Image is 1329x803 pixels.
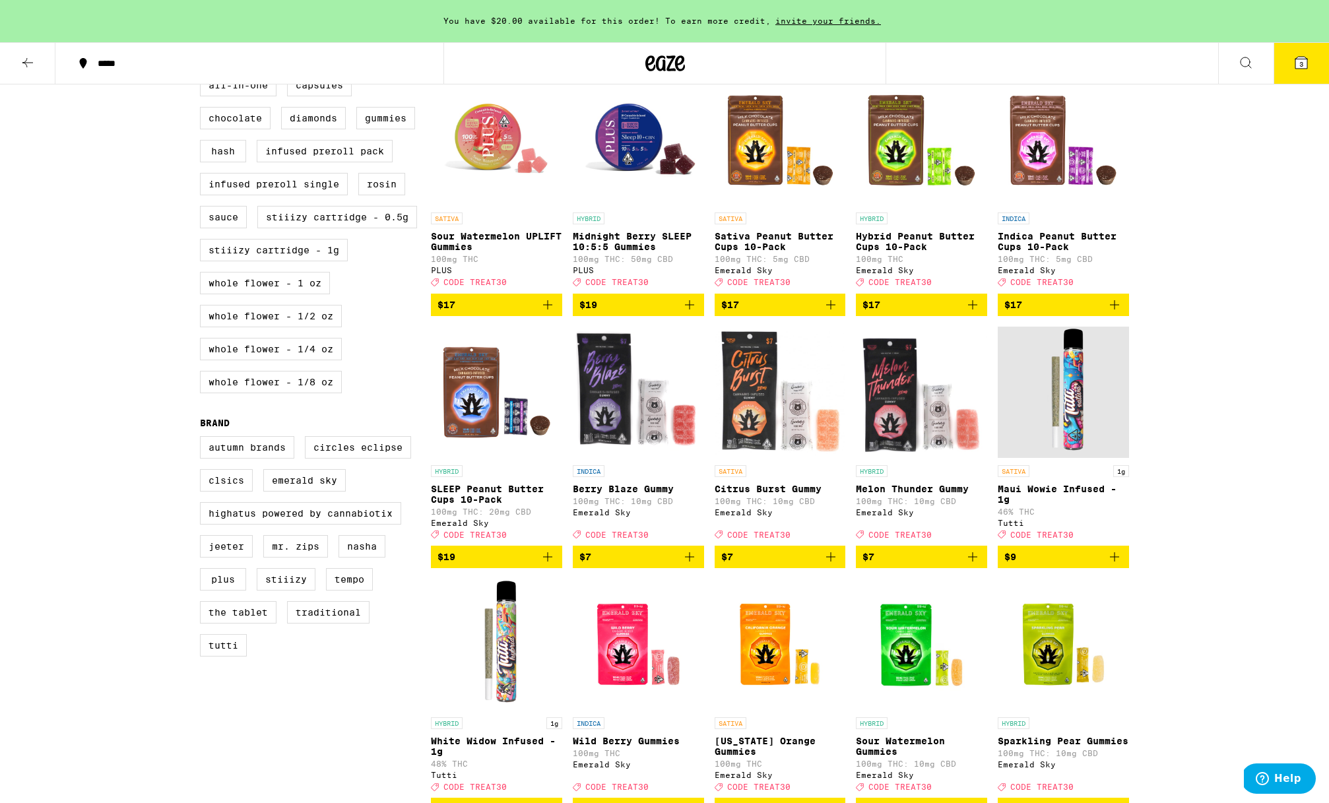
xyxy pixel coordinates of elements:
label: Capsules [287,74,352,96]
p: Indica Peanut Butter Cups 10-Pack [998,231,1129,252]
label: Whole Flower - 1/2 oz [200,305,342,327]
button: Add to bag [431,294,562,316]
button: Add to bag [856,294,987,316]
a: Open page for Midnight Berry SLEEP 10:5:5 Gummies from PLUS [573,74,704,293]
p: 48% THC [431,759,562,768]
p: Maui Wowie Infused - 1g [998,484,1129,505]
div: Emerald Sky [573,508,704,517]
p: 100mg THC: 20mg CBD [431,507,562,516]
span: invite your friends. [771,16,886,25]
p: 100mg THC: 5mg CBD [998,255,1129,263]
div: Tutti [998,519,1129,527]
button: Add to bag [998,294,1129,316]
p: Melon Thunder Gummy [856,484,987,494]
img: Emerald Sky - Sativa Peanut Butter Cups 10-Pack [715,74,846,206]
label: Traditional [287,601,370,624]
span: 3 [1299,60,1303,68]
a: Open page for Maui Wowie Infused - 1g from Tutti [998,327,1129,546]
label: Whole Flower - 1/4 oz [200,338,342,360]
button: Add to bag [715,546,846,568]
span: You have $20.00 available for this order! To earn more credit, [443,16,771,25]
p: 100mg THC [856,255,987,263]
p: Sativa Peanut Butter Cups 10-Pack [715,231,846,252]
p: Midnight Berry SLEEP 10:5:5 Gummies [573,231,704,252]
button: Add to bag [573,294,704,316]
img: Emerald Sky - Indica Peanut Butter Cups 10-Pack [998,74,1129,206]
span: $17 [721,300,739,310]
p: Sour Watermelon UPLIFT Gummies [431,231,562,252]
label: Highatus Powered by Cannabiotix [200,502,401,525]
label: STIIIZY Cartridge - 1g [200,239,348,261]
div: Emerald Sky [715,771,846,779]
p: SATIVA [715,465,746,477]
img: Emerald Sky - Citrus Burst Gummy [715,327,846,459]
button: Add to bag [573,546,704,568]
p: 100mg THC: 10mg CBD [856,759,987,768]
span: CODE TREAT30 [443,783,507,791]
label: Whole Flower - 1 oz [200,272,330,294]
p: INDICA [573,465,604,477]
span: CODE TREAT30 [727,530,791,539]
p: HYBRID [998,717,1029,729]
span: CODE TREAT30 [868,530,932,539]
label: STIIIZY Cartridge - 0.5g [257,206,417,228]
img: Emerald Sky - California Orange Gummies [715,579,846,711]
span: $7 [721,552,733,562]
p: SATIVA [431,212,463,224]
button: 3 [1274,43,1329,84]
a: Open page for Sour Watermelon Gummies from Emerald Sky [856,579,987,798]
p: INDICA [573,717,604,729]
span: CODE TREAT30 [727,783,791,791]
label: Autumn Brands [200,436,294,459]
p: 100mg THC: 10mg CBD [573,497,704,505]
label: Sauce [200,206,247,228]
p: 100mg THC: 10mg CBD [715,497,846,505]
p: Sparkling Pear Gummies [998,736,1129,746]
p: 100mg THC [431,255,562,263]
img: PLUS - Midnight Berry SLEEP 10:5:5 Gummies [573,74,704,206]
div: Emerald Sky [431,519,562,527]
button: Add to bag [856,546,987,568]
a: Open page for Sativa Peanut Butter Cups 10-Pack from Emerald Sky [715,74,846,293]
p: Hybrid Peanut Butter Cups 10-Pack [856,231,987,252]
span: $9 [1004,552,1016,562]
img: Emerald Sky - SLEEP Peanut Butter Cups 10-Pack [431,327,562,459]
a: Open page for SLEEP Peanut Butter Cups 10-Pack from Emerald Sky [431,327,562,546]
span: $17 [438,300,455,310]
a: Open page for Wild Berry Gummies from Emerald Sky [573,579,704,798]
span: CODE TREAT30 [443,530,507,539]
p: HYBRID [856,212,888,224]
p: 1g [546,717,562,729]
p: 46% THC [998,507,1129,516]
span: $7 [862,552,874,562]
span: CODE TREAT30 [868,783,932,791]
button: Add to bag [715,294,846,316]
p: INDICA [998,212,1029,224]
div: Emerald Sky [998,760,1129,769]
img: Tutti - Maui Wowie Infused - 1g [998,327,1129,459]
span: CODE TREAT30 [585,530,649,539]
img: Emerald Sky - Berry Blaze Gummy [573,327,704,459]
label: Jeeter [200,535,253,558]
p: Berry Blaze Gummy [573,484,704,494]
label: NASHA [339,535,385,558]
p: SATIVA [715,717,746,729]
p: Wild Berry Gummies [573,736,704,746]
label: Circles Eclipse [305,436,411,459]
a: Open page for Melon Thunder Gummy from Emerald Sky [856,327,987,546]
span: CODE TREAT30 [1010,278,1074,287]
img: Emerald Sky - Wild Berry Gummies [573,579,704,711]
img: Emerald Sky - Melon Thunder Gummy [856,327,987,459]
p: 100mg THC [715,759,846,768]
p: SATIVA [998,465,1029,477]
p: HYBRID [431,717,463,729]
a: Open page for California Orange Gummies from Emerald Sky [715,579,846,798]
label: Mr. Zips [263,535,328,558]
label: Tempo [326,568,373,591]
div: Emerald Sky [715,508,846,517]
p: HYBRID [431,465,463,477]
p: Citrus Burst Gummy [715,484,846,494]
span: CODE TREAT30 [585,278,649,287]
p: HYBRID [573,212,604,224]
